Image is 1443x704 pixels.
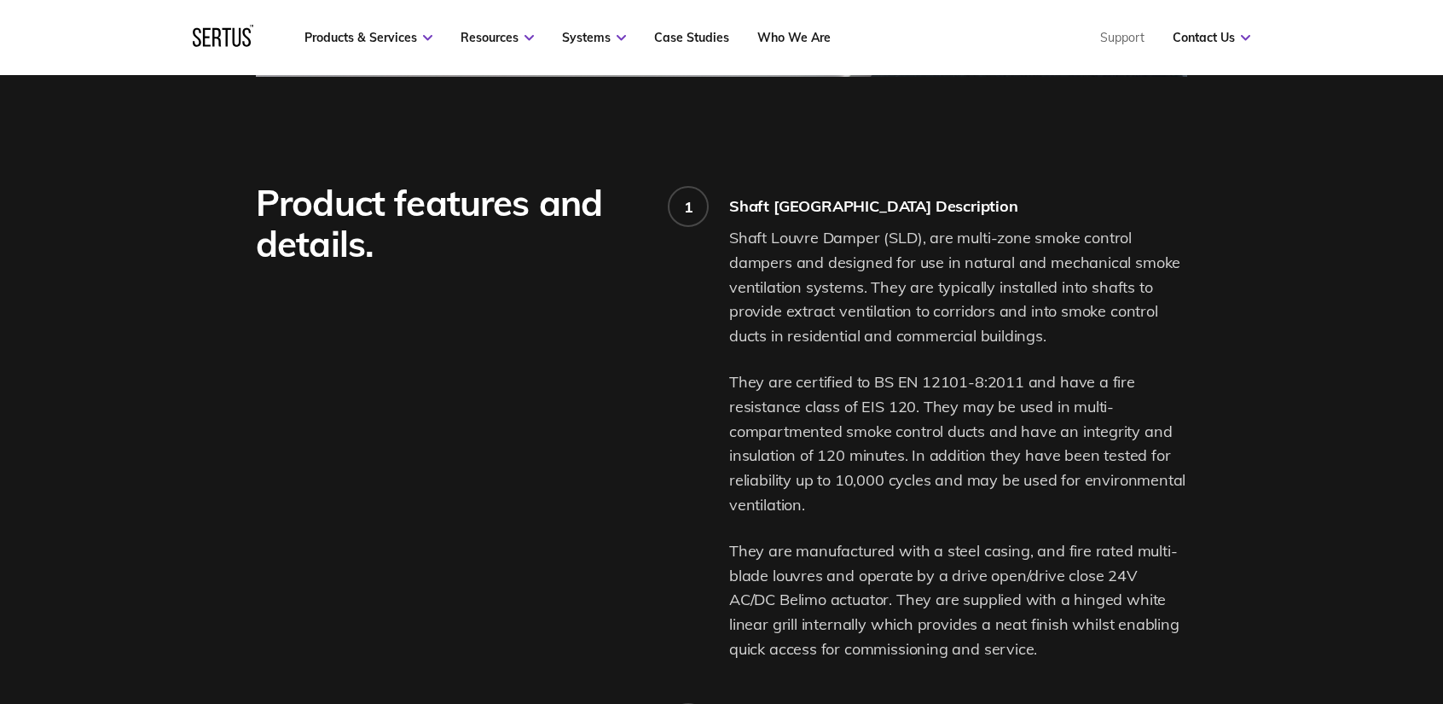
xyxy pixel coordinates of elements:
a: Contact Us [1173,30,1250,45]
p: They are certified to BS EN 12101-8:2011 and have a fire resistance class of EIS 120. They may be... [729,370,1187,518]
a: Case Studies [654,30,729,45]
a: Support [1100,30,1145,45]
div: 1 [684,197,693,217]
a: Products & Services [304,30,432,45]
a: Systems [562,30,626,45]
div: Shaft [GEOGRAPHIC_DATA] Description [729,196,1187,216]
iframe: Chat Widget [1136,506,1443,704]
p: Shaft Louvre Damper (SLD), are multi-zone smoke control dampers and designed for use in natural a... [729,226,1187,349]
div: Product features and details. [256,183,644,265]
p: They are manufactured with a steel casing, and fire rated multi-blade louvres and operate by a dr... [729,539,1187,662]
a: Who We Are [757,30,831,45]
a: Resources [461,30,534,45]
